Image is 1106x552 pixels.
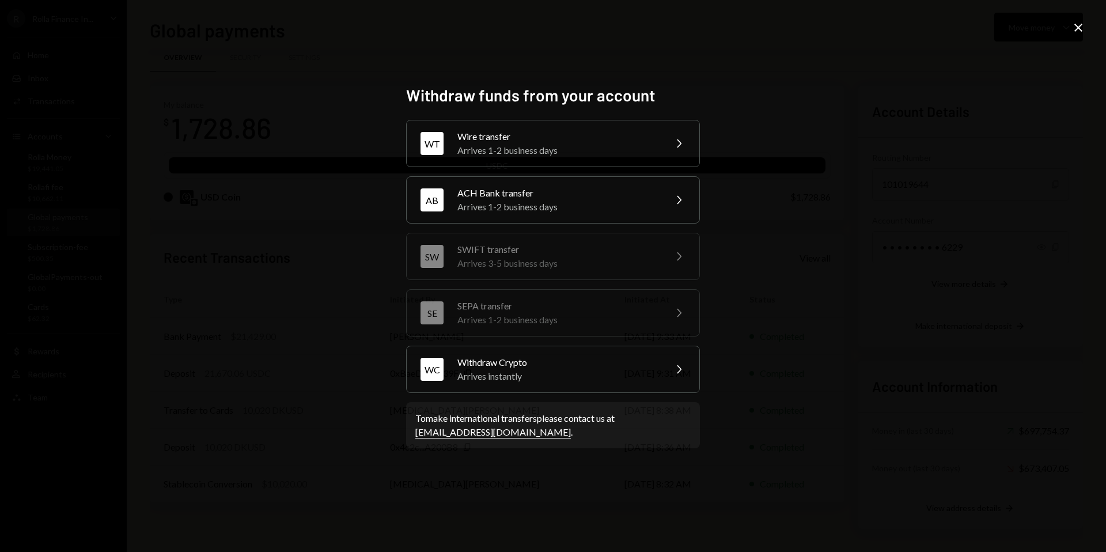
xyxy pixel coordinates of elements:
div: Withdraw Crypto [457,356,658,369]
div: SW [421,245,444,268]
button: SWSWIFT transferArrives 3-5 business days [406,233,700,280]
div: SWIFT transfer [457,243,658,256]
div: WT [421,132,444,155]
button: WTWire transferArrives 1-2 business days [406,120,700,167]
button: ABACH Bank transferArrives 1-2 business days [406,176,700,224]
button: SESEPA transferArrives 1-2 business days [406,289,700,337]
div: Arrives 1-2 business days [457,143,658,157]
h2: Withdraw funds from your account [406,84,700,107]
a: [EMAIL_ADDRESS][DOMAIN_NAME] [415,426,571,438]
div: ACH Bank transfer [457,186,658,200]
div: Arrives 1-2 business days [457,200,658,214]
div: Wire transfer [457,130,658,143]
button: WCWithdraw CryptoArrives instantly [406,346,700,393]
div: Arrives 1-2 business days [457,313,658,327]
div: AB [421,188,444,211]
div: Arrives 3-5 business days [457,256,658,270]
div: WC [421,358,444,381]
div: SE [421,301,444,324]
div: To make international transfers please contact us at . [415,411,691,439]
div: Arrives instantly [457,369,658,383]
div: SEPA transfer [457,299,658,313]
